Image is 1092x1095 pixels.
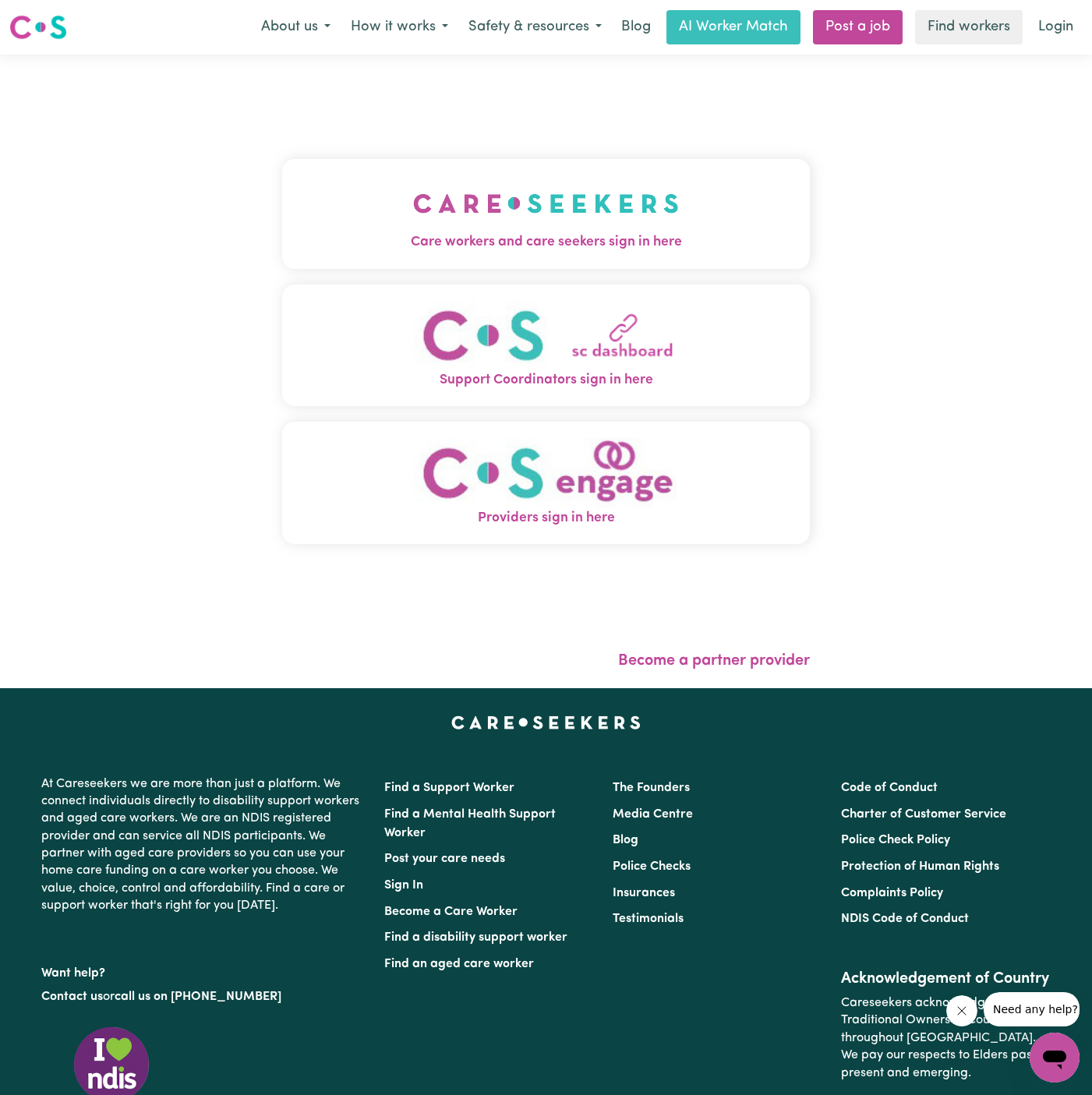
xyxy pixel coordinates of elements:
[841,808,1006,821] a: Charter of Customer Service
[384,782,514,794] a: Find a Support Worker
[384,906,518,918] a: Become a Care Worker
[1030,1033,1080,1083] iframe: Button to launch messaging window
[841,860,999,873] a: Protection of Human Rights
[282,508,810,528] span: Providers sign in here
[9,9,67,45] a: Careseekers logo
[282,232,810,253] span: Care workers and care seekers sign in here
[282,422,810,544] button: Providers sign in here
[384,958,534,970] a: Find an aged care worker
[612,10,660,44] a: Blog
[841,782,938,794] a: Code of Conduct
[1029,10,1083,44] a: Login
[41,982,366,1012] p: or
[915,10,1023,44] a: Find workers
[282,284,810,407] button: Support Coordinators sign in here
[384,853,505,865] a: Post your care needs
[841,834,950,846] a: Police Check Policy
[384,931,567,944] a: Find a disability support worker
[618,653,810,669] a: Become a partner provider
[115,991,281,1003] a: call us on [PHONE_NUMBER]
[613,808,693,821] a: Media Centre
[251,11,341,44] button: About us
[841,887,943,899] a: Complaints Policy
[613,887,675,899] a: Insurances
[613,834,638,846] a: Blog
[946,995,977,1026] iframe: Close message
[841,970,1051,988] h2: Acknowledgement of Country
[41,991,103,1003] a: Contact us
[384,879,423,892] a: Sign In
[458,11,612,44] button: Safety & resources
[841,913,969,925] a: NDIS Code of Conduct
[841,988,1051,1088] p: Careseekers acknowledges the Traditional Owners of Country throughout [GEOGRAPHIC_DATA]. We pay o...
[984,992,1080,1026] iframe: Message from company
[613,782,690,794] a: The Founders
[666,10,800,44] a: AI Worker Match
[41,769,366,921] p: At Careseekers we are more than just a platform. We connect individuals directly to disability su...
[813,10,903,44] a: Post a job
[282,370,810,390] span: Support Coordinators sign in here
[613,860,691,873] a: Police Checks
[41,959,366,982] p: Want help?
[384,808,556,839] a: Find a Mental Health Support Worker
[341,11,458,44] button: How it works
[451,716,641,729] a: Careseekers home page
[613,913,684,925] a: Testimonials
[9,13,67,41] img: Careseekers logo
[282,159,810,268] button: Care workers and care seekers sign in here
